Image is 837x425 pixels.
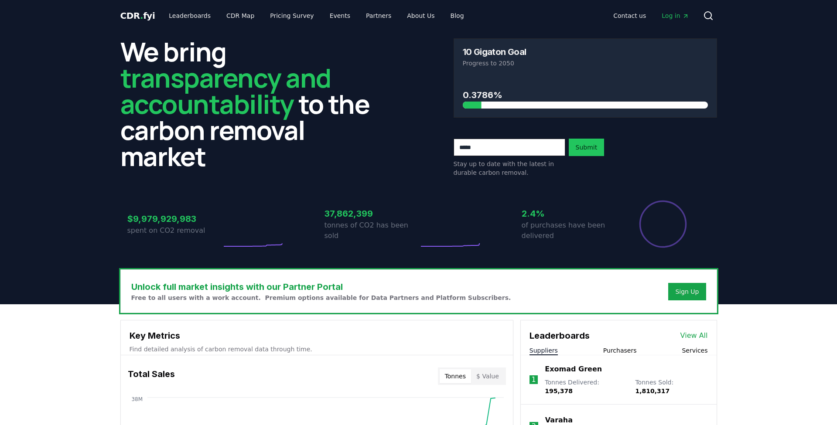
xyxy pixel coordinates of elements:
button: $ Value [471,369,504,383]
nav: Main [162,8,471,24]
a: CDR Map [219,8,261,24]
a: CDR.fyi [120,10,155,22]
span: Log in [662,11,689,20]
h3: Leaderboards [530,329,590,342]
a: Log in [655,8,696,24]
button: Submit [569,139,605,156]
a: Partners [359,8,398,24]
a: View All [680,330,708,341]
a: Contact us [606,8,653,24]
p: Free to all users with a work account. Premium options available for Data Partners and Platform S... [131,293,511,302]
a: Exomad Green [545,364,602,374]
span: CDR fyi [120,10,155,21]
h3: 0.3786% [463,88,708,102]
button: Tonnes [440,369,471,383]
p: tonnes of CO2 has been sold [325,220,419,241]
a: About Us [400,8,441,24]
a: Leaderboards [162,8,218,24]
span: . [140,10,143,21]
p: 1 [531,374,536,385]
a: Events [323,8,357,24]
nav: Main [606,8,696,24]
h2: We bring to the carbon removal market [120,38,384,169]
h3: Total Sales [128,367,175,385]
button: Suppliers [530,346,558,355]
div: Percentage of sales delivered [639,200,687,248]
tspan: 38M [131,396,143,402]
a: Pricing Survey [263,8,321,24]
button: Sign Up [668,283,706,300]
h3: 37,862,399 [325,207,419,220]
h3: 2.4% [522,207,616,220]
p: Tonnes Sold : [635,378,707,395]
span: transparency and accountability [120,60,331,122]
p: Stay up to date with the latest in durable carbon removal. [454,160,565,177]
span: 1,810,317 [635,388,670,394]
h3: $9,979,929,983 [127,212,222,225]
a: Blog [444,8,471,24]
p: of purchases have been delivered [522,220,616,241]
h3: Unlock full market insights with our Partner Portal [131,280,511,293]
p: spent on CO2 removal [127,225,222,236]
h3: Key Metrics [130,329,504,342]
span: 195,378 [545,388,573,394]
button: Purchasers [603,346,637,355]
p: Find detailed analysis of carbon removal data through time. [130,345,504,354]
a: Sign Up [675,287,699,296]
p: Tonnes Delivered : [545,378,626,395]
button: Services [682,346,707,355]
h3: 10 Gigaton Goal [463,48,526,56]
p: Progress to 2050 [463,59,708,68]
